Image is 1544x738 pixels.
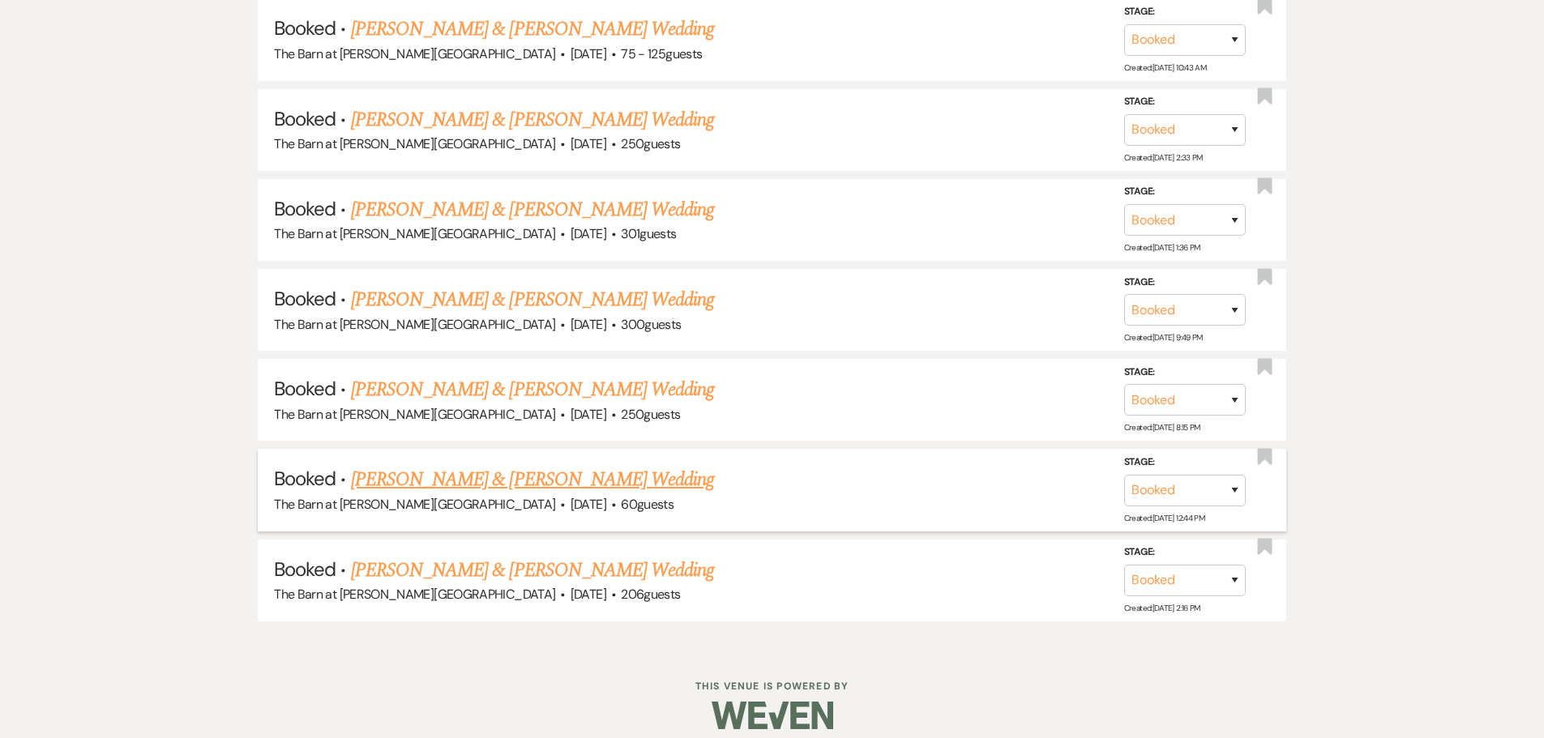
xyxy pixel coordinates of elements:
[274,135,555,152] span: The Barn at [PERSON_NAME][GEOGRAPHIC_DATA]
[351,556,714,585] a: [PERSON_NAME] & [PERSON_NAME] Wedding
[621,406,680,423] span: 250 guests
[571,586,606,603] span: [DATE]
[1124,152,1203,163] span: Created: [DATE] 2:33 PM
[274,286,336,311] span: Booked
[571,225,606,242] span: [DATE]
[351,105,714,134] a: [PERSON_NAME] & [PERSON_NAME] Wedding
[274,106,336,131] span: Booked
[274,196,336,221] span: Booked
[1124,3,1246,21] label: Stage:
[274,586,555,603] span: The Barn at [PERSON_NAME][GEOGRAPHIC_DATA]
[621,135,680,152] span: 250 guests
[1124,93,1246,111] label: Stage:
[571,406,606,423] span: [DATE]
[274,496,555,513] span: The Barn at [PERSON_NAME][GEOGRAPHIC_DATA]
[621,45,702,62] span: 75 - 125 guests
[1124,364,1246,382] label: Stage:
[1124,422,1200,433] span: Created: [DATE] 8:15 PM
[274,466,336,491] span: Booked
[1124,242,1200,253] span: Created: [DATE] 1:36 PM
[571,316,606,333] span: [DATE]
[274,45,555,62] span: The Barn at [PERSON_NAME][GEOGRAPHIC_DATA]
[351,15,714,44] a: [PERSON_NAME] & [PERSON_NAME] Wedding
[274,225,555,242] span: The Barn at [PERSON_NAME][GEOGRAPHIC_DATA]
[274,406,555,423] span: The Barn at [PERSON_NAME][GEOGRAPHIC_DATA]
[274,376,336,401] span: Booked
[351,465,714,494] a: [PERSON_NAME] & [PERSON_NAME] Wedding
[1124,332,1203,343] span: Created: [DATE] 9:49 PM
[621,316,681,333] span: 300 guests
[274,316,555,333] span: The Barn at [PERSON_NAME][GEOGRAPHIC_DATA]
[621,225,676,242] span: 301 guests
[621,586,680,603] span: 206 guests
[351,285,714,314] a: [PERSON_NAME] & [PERSON_NAME] Wedding
[274,15,336,41] span: Booked
[1124,544,1246,561] label: Stage:
[1124,512,1204,523] span: Created: [DATE] 12:44 PM
[571,496,606,513] span: [DATE]
[1124,454,1246,471] label: Stage:
[1124,603,1200,613] span: Created: [DATE] 2:16 PM
[274,557,336,582] span: Booked
[351,375,714,404] a: [PERSON_NAME] & [PERSON_NAME] Wedding
[1124,62,1206,73] span: Created: [DATE] 10:43 AM
[571,45,606,62] span: [DATE]
[351,195,714,224] a: [PERSON_NAME] & [PERSON_NAME] Wedding
[571,135,606,152] span: [DATE]
[1124,183,1246,201] label: Stage:
[1124,274,1246,292] label: Stage:
[621,496,674,513] span: 60 guests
